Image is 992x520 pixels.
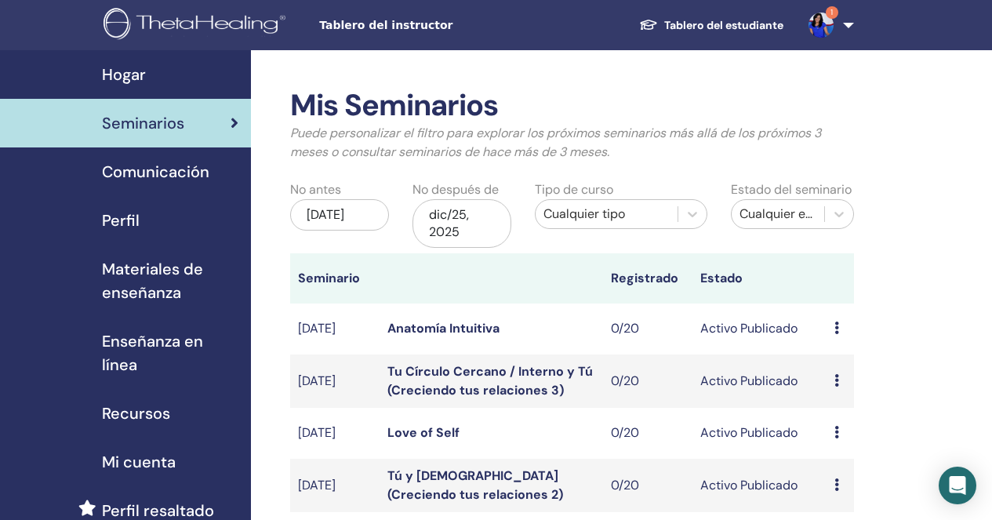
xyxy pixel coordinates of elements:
[102,450,176,474] span: Mi cuenta
[290,180,341,199] label: No antes
[692,459,827,512] td: Activo Publicado
[939,467,976,504] div: Open Intercom Messenger
[412,199,511,248] div: dic/25, 2025
[387,467,563,503] a: Tú y [DEMOGRAPHIC_DATA] (Creciendo tus relaciones 2)
[387,424,460,441] a: Love of Self
[102,63,146,86] span: Hogar
[639,18,658,31] img: graduation-cap-white.svg
[692,355,827,408] td: Activo Publicado
[692,253,827,304] th: Estado
[603,355,692,408] td: 0/20
[627,11,796,40] a: Tablero del estudiante
[739,205,816,224] div: Cualquier estatus
[290,408,380,459] td: [DATE]
[290,304,380,355] td: [DATE]
[692,408,827,459] td: Activo Publicado
[102,160,209,184] span: Comunicación
[603,408,692,459] td: 0/20
[104,8,291,43] img: logo.png
[290,459,380,512] td: [DATE]
[692,304,827,355] td: Activo Publicado
[102,257,238,304] span: Materiales de enseñanza
[290,124,854,162] p: Puede personalizar el filtro para explorar los próximos seminarios más allá de los próximos 3 mes...
[387,320,500,336] a: Anatomía Intuitiva
[412,180,499,199] label: No después de
[102,209,140,232] span: Perfil
[102,111,184,135] span: Seminarios
[535,180,613,199] label: Tipo de curso
[290,253,380,304] th: Seminario
[543,205,670,224] div: Cualquier tipo
[808,13,834,38] img: default.jpg
[387,363,593,398] a: Tu Círculo Cercano / Interno y Tú (Creciendo tus relaciones 3)
[290,199,389,231] div: [DATE]
[603,304,692,355] td: 0/20
[603,459,692,512] td: 0/20
[102,329,238,376] span: Enseñanza en línea
[603,253,692,304] th: Registrado
[826,6,838,19] span: 1
[290,88,854,124] h2: Mis Seminarios
[102,402,170,425] span: Recursos
[290,355,380,408] td: [DATE]
[731,180,852,199] label: Estado del seminario
[319,17,554,34] span: Tablero del instructor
